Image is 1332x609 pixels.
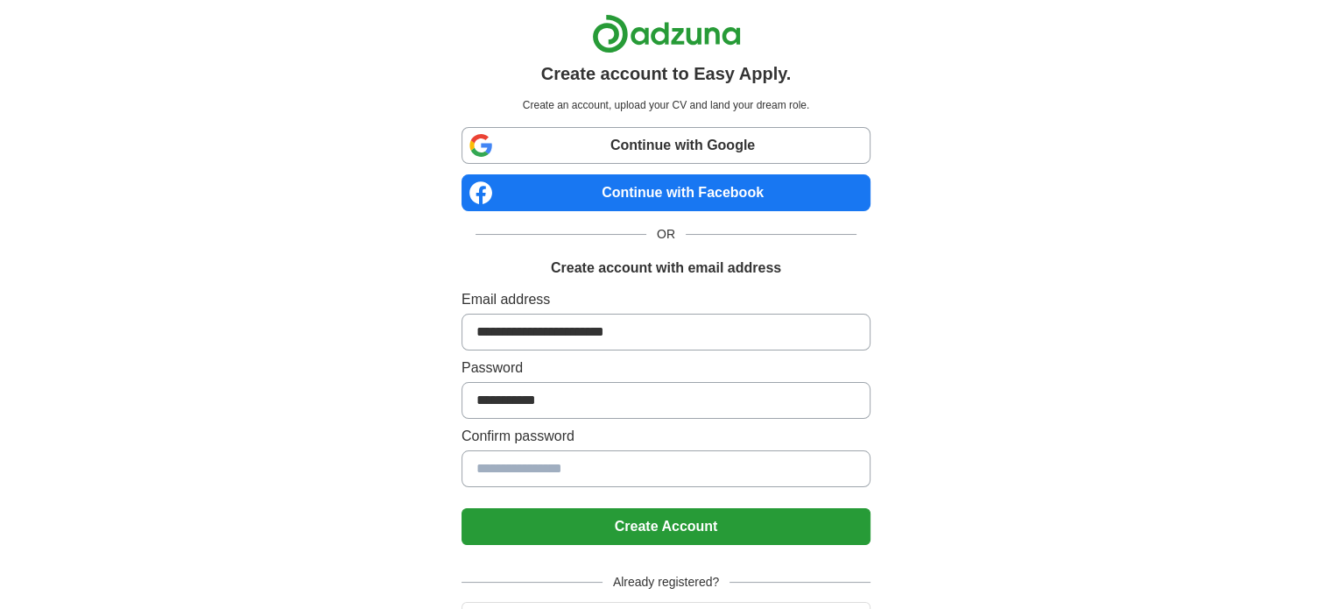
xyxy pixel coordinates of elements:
[462,127,870,164] a: Continue with Google
[592,14,741,53] img: Adzuna logo
[541,60,792,87] h1: Create account to Easy Apply.
[465,97,867,113] p: Create an account, upload your CV and land your dream role.
[462,426,870,447] label: Confirm password
[462,358,870,379] label: Password
[603,573,729,591] span: Already registered?
[462,289,870,310] label: Email address
[462,508,870,545] button: Create Account
[462,174,870,211] a: Continue with Facebook
[551,258,781,279] h1: Create account with email address
[646,225,686,244] span: OR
